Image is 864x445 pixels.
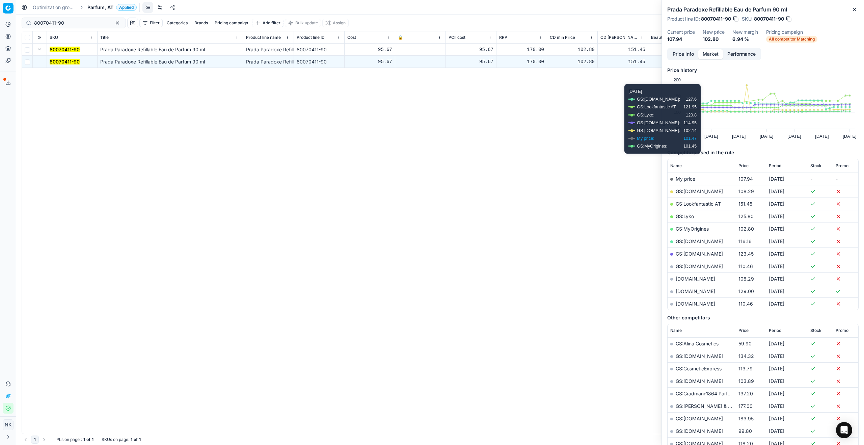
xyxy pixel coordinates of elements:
a: GS:[DOMAIN_NAME] [676,188,723,194]
button: Bulk update [285,19,321,27]
text: [DATE] [787,134,801,139]
a: [DOMAIN_NAME] [676,276,715,282]
a: GS:Alina Cosmetics [676,341,719,346]
strong: of [86,437,90,442]
span: Period [769,328,781,333]
dt: Pricing campaign [766,30,817,34]
button: 80070411-90 [50,58,80,65]
dt: New price [703,30,724,34]
a: GS:[DOMAIN_NAME] [676,353,723,359]
h5: Price history [667,67,859,74]
div: 80070411-90 [297,46,342,53]
span: 125.80 [738,213,754,219]
button: Performance [723,49,760,59]
h5: Competitors used in the rule [667,149,859,156]
span: 108.29 [738,276,754,282]
span: Cost [347,35,356,40]
span: 110.46 [738,301,753,307]
span: Product line ID : [667,17,700,21]
span: [DATE] [769,366,784,371]
span: 116.16 [738,238,752,244]
div: 95.67 [347,46,392,53]
span: Price [738,163,749,168]
a: GS:Lookfantastic AT [676,201,721,207]
span: 137.20 [738,391,753,396]
mark: 80070411-90 [50,47,80,52]
button: 80070411-90 [50,46,80,53]
div: 95.67 [347,58,392,65]
span: Period [769,163,781,168]
div: 80070411-90 [297,58,342,65]
text: [DATE] [704,134,718,139]
span: NK [3,420,13,430]
a: GS:Lyko [676,213,694,219]
span: [DATE] [769,301,784,307]
span: 177.00 [738,403,753,409]
span: [DATE] [769,428,784,434]
span: Prada Paradoxe Refillable Eau de Parfum 90 ml [100,59,205,64]
span: [DATE] [769,213,784,219]
button: Go to previous page [22,436,30,444]
button: Pricing campaign [212,19,251,27]
div: 95.67 [449,58,493,65]
button: Filter [139,19,163,27]
span: Beauty outlet price [651,35,687,40]
dd: 107.94 [667,36,695,43]
span: 129.00 [738,288,754,294]
span: [DATE] [769,188,784,194]
td: - [808,173,833,185]
button: Assign [322,19,349,27]
span: SKU : [742,17,753,21]
input: Search by SKU or title [34,20,108,26]
button: 1 [31,436,39,444]
button: Categories [164,19,190,27]
button: Brands [192,19,211,27]
div: Prada Paradoxe Refillable Eau de Parfum 90 ml [246,46,291,53]
h2: Prada Paradoxe Refillable Eau de Parfum 90 ml [667,5,859,14]
span: 113.79 [738,366,753,371]
span: 123.45 [738,251,754,257]
button: Market [698,49,723,59]
span: SKU [50,35,58,40]
span: My price [676,176,695,182]
strong: 1 [131,437,132,442]
span: SKUs on page : [102,437,129,442]
span: Price [738,328,749,333]
a: GS:[DOMAIN_NAME] [676,238,723,244]
a: Optimization groups [33,4,76,11]
strong: 1 [83,437,85,442]
span: Prada Paradoxe Refillable Eau de Parfum 90 ml [100,47,205,52]
span: Name [670,328,682,333]
span: [DATE] [769,201,784,207]
span: 108.29 [738,188,754,194]
a: GS:[DOMAIN_NAME] [676,263,723,269]
text: [DATE] [843,134,856,139]
button: Expand all [35,33,44,42]
div: 170.00 [499,58,544,65]
span: CD [PERSON_NAME] [600,35,639,40]
span: Parfum, AT [87,4,113,11]
mark: 80070411-90 [50,59,80,64]
div: Prada Paradoxe Refillable Eau de Parfum 90 ml [246,58,291,65]
text: 150 [674,94,681,99]
span: Product line name [246,35,281,40]
span: [DATE] [769,276,784,282]
span: [DATE] [769,251,784,257]
span: [DATE] [769,238,784,244]
span: Product line ID [297,35,325,40]
span: PLs on page [56,437,80,442]
div: 151.45 [600,46,645,53]
span: [DATE] [769,288,784,294]
nav: breadcrumb [33,4,137,11]
span: [DATE] [769,403,784,409]
span: 110.46 [738,263,753,269]
span: All competitor Matching [766,36,817,43]
div: : [56,437,93,442]
text: [DATE] [732,134,746,139]
a: GS:[DOMAIN_NAME] [676,251,723,257]
dd: 102.80 [703,36,724,43]
a: GS:[PERSON_NAME] & [PERSON_NAME] [676,403,767,409]
span: [DATE] [769,341,784,346]
div: 56.44 [651,58,696,65]
button: Expand [35,45,44,53]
